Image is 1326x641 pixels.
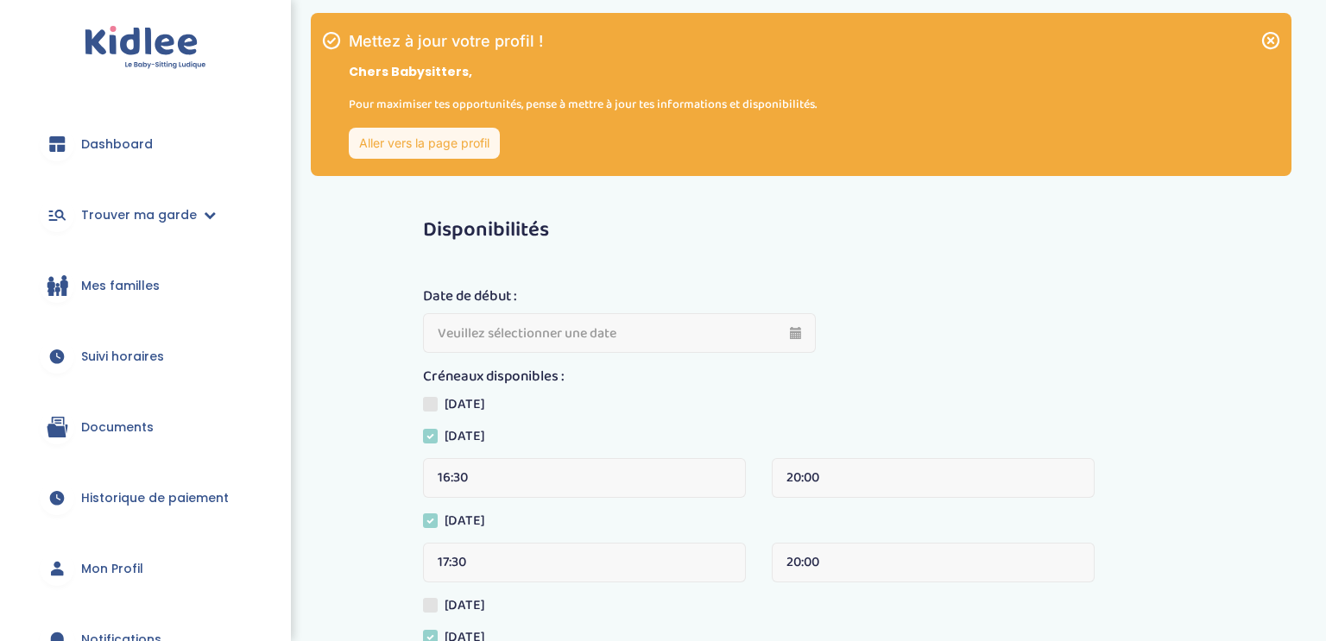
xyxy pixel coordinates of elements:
a: Documents [26,396,265,458]
a: Trouver ma garde [26,184,265,246]
a: Mon Profil [26,537,265,600]
span: Documents [81,418,154,437]
label: [DATE] [423,595,498,621]
span: Suivi horaires [81,348,164,366]
label: Créneaux disponibles : [423,366,565,388]
img: logo.svg [85,26,206,70]
a: Historique de paiement [26,467,265,529]
h3: Disponibilités [423,219,1234,242]
a: Aller vers la page profil [349,128,500,159]
h1: Mettez à jour votre profil ! [349,34,817,49]
span: Historique de paiement [81,489,229,507]
a: Dashboard [26,113,265,175]
label: [DATE] [423,426,498,452]
label: Date de début : [423,286,517,308]
span: Trouver ma garde [81,206,197,224]
label: [DATE] [423,394,498,420]
span: Mon Profil [81,560,143,578]
span: Dashboard [81,135,153,154]
input: Veuillez sélectionner une date [423,313,816,353]
a: Suivi horaires [26,325,265,387]
a: Mes familles [26,255,265,317]
label: [DATE] [423,511,498,537]
span: Mes familles [81,277,160,295]
p: Chers Babysitters, [349,63,817,81]
p: Pour maximiser tes opportunités, pense à mettre à jour tes informations et disponibilités. [349,95,817,114]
